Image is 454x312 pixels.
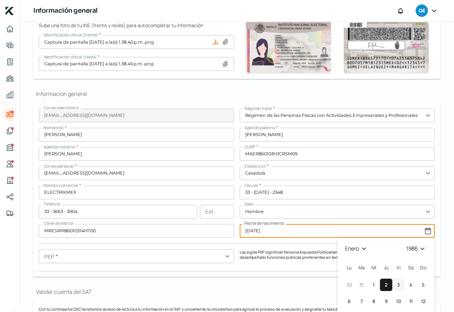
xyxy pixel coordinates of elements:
span: Estado civil [244,163,266,169]
span: 4 [409,281,412,289]
a: Referencias [3,157,17,171]
span: Celular [244,182,258,188]
span: 1 [373,281,375,289]
span: 5 [422,281,425,289]
a: Documentos [3,124,17,138]
span: sá [408,264,414,271]
span: Identificación oficial (frente) [44,32,98,38]
span: Nombre comercial [44,182,78,188]
h1: Información general [33,6,98,16]
span: 2 [385,281,387,289]
a: Colateral [3,207,17,220]
a: Industria [3,174,17,187]
span: Sube una foto de tu INE (frente y revés) para autocompletar tu información [39,21,234,30]
span: Apellido materno [44,144,75,150]
span: Fecha de nacimiento [244,220,284,226]
span: 11 [409,297,413,305]
a: Redes sociales [3,190,17,204]
h1: Validar cuenta del SAT [33,288,440,296]
img: Ejemplo de identificación oficial (frente) [246,21,331,74]
span: 7 [360,297,363,305]
span: ma [358,264,365,271]
span: Correo personal [44,163,74,169]
span: Clave de elector [44,220,74,226]
span: Nombre(s) [44,125,64,131]
span: Identificación oficial (revés) [44,54,97,60]
a: Mis finanzas [3,88,17,102]
span: Teléfono [44,201,60,207]
span: GE [419,7,425,15]
span: vi [396,264,401,271]
span: 6 [348,297,351,305]
img: Ejemplo de identificación oficial (revés) [343,21,429,74]
span: do [420,264,426,271]
a: Buró de crédito [3,141,17,154]
span: 30 [346,281,352,289]
span: 10 [396,297,401,305]
span: 31 [359,281,364,289]
span: mi [371,264,377,271]
span: Régimen fiscal [244,105,272,111]
a: Pago a proveedores [3,71,17,85]
span: Correo electrónico [44,105,79,111]
a: Tus créditos [3,55,17,69]
a: Inicio [3,22,17,36]
span: 12 [421,297,426,305]
h1: Información general [33,90,440,98]
p: Las siglas PEP significan Persona Expuesta Políticamente. Un PEP es aquella persona que desempeña... [240,249,435,260]
span: ju [384,264,389,271]
span: Apellido paterno [244,125,275,131]
a: Adelantar facturas [3,38,17,52]
a: Información general [3,108,17,121]
span: 3 [397,281,400,289]
span: CURP [244,144,255,150]
span: 8 [372,297,375,305]
span: 9 [385,297,388,305]
span: Sexo [244,201,254,207]
span: lu [347,264,352,271]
